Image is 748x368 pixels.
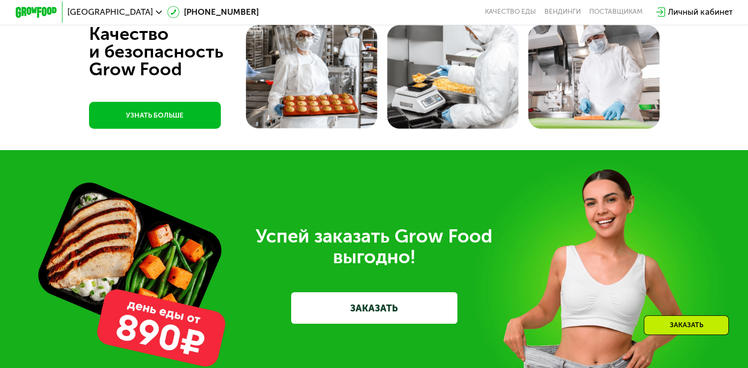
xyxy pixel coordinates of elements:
[67,8,153,16] span: [GEOGRAPHIC_DATA]
[89,102,221,129] a: УЗНАТЬ БОЛЬШЕ
[291,292,457,323] a: ЗАКАЗАТЬ
[89,25,260,78] div: Качество и безопасность Grow Food
[644,315,729,335] div: Заказать
[589,8,643,16] div: поставщикам
[668,6,732,18] div: Личный кабинет
[167,6,259,18] a: [PHONE_NUMBER]
[485,8,536,16] a: Качество еды
[544,8,581,16] a: Вендинги
[83,226,665,267] div: Успей заказать Grow Food выгодно!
